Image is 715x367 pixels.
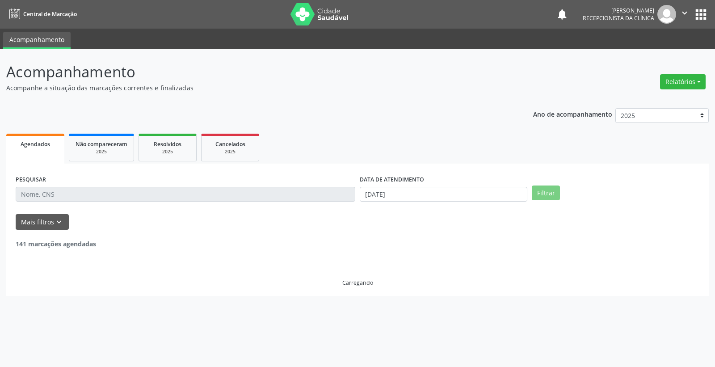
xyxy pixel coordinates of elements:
strong: 141 marcações agendadas [16,240,96,248]
button: Mais filtroskeyboard_arrow_down [16,214,69,230]
button:  [676,5,693,24]
p: Ano de acompanhamento [533,108,612,119]
div: [PERSON_NAME] [583,7,654,14]
div: 2025 [76,148,127,155]
span: Cancelados [215,140,245,148]
button: Relatórios [660,74,706,89]
a: Central de Marcação [6,7,77,21]
div: 2025 [145,148,190,155]
span: Central de Marcação [23,10,77,18]
span: Agendados [21,140,50,148]
span: Recepcionista da clínica [583,14,654,22]
i:  [680,8,690,18]
button: notifications [556,8,568,21]
input: Nome, CNS [16,187,355,202]
img: img [657,5,676,24]
a: Acompanhamento [3,32,71,49]
button: Filtrar [532,186,560,201]
i: keyboard_arrow_down [54,217,64,227]
span: Resolvidos [154,140,181,148]
input: Selecione um intervalo [360,187,527,202]
label: PESQUISAR [16,173,46,187]
div: Carregando [342,279,373,287]
p: Acompanhe a situação das marcações correntes e finalizadas [6,83,498,93]
span: Não compareceram [76,140,127,148]
div: 2025 [208,148,252,155]
button: apps [693,7,709,22]
label: DATA DE ATENDIMENTO [360,173,424,187]
p: Acompanhamento [6,61,498,83]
